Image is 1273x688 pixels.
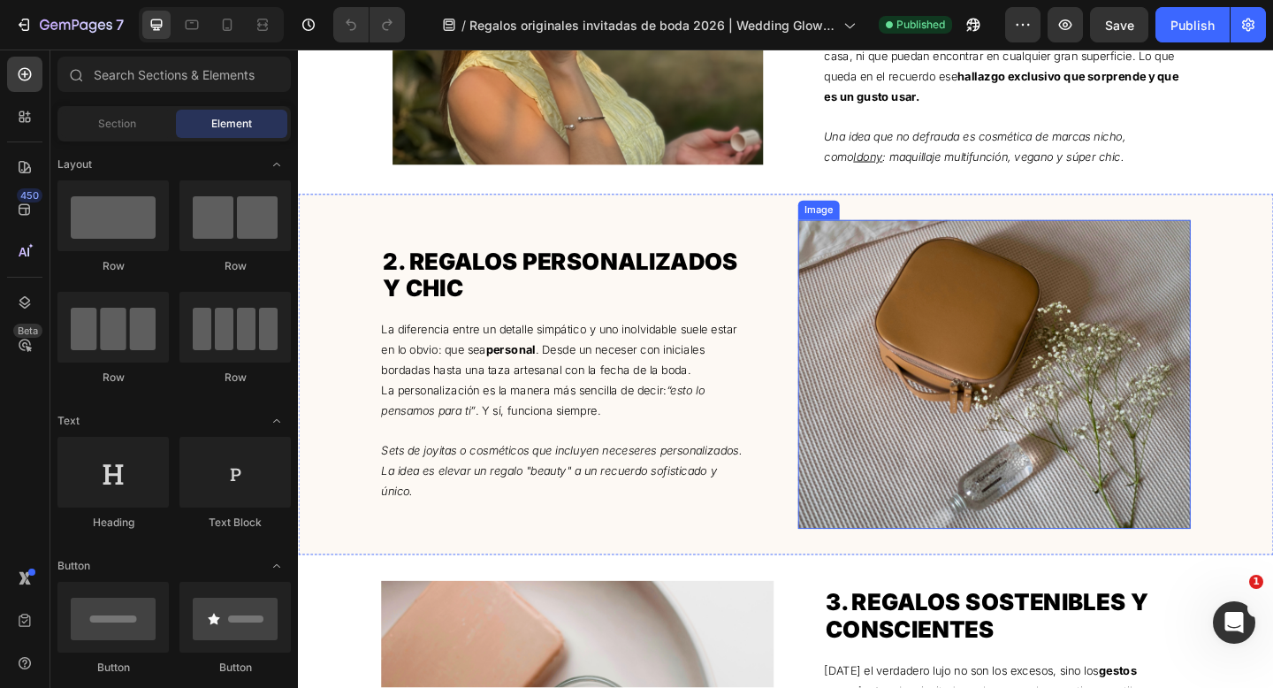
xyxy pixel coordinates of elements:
span: La diferencia entre un detalle simpático y uno inolvidable suele estar en lo obvio: que sea . Des... [90,297,477,356]
span: Toggle open [263,552,291,580]
span: Element [211,116,252,132]
strong: personal [204,319,258,334]
div: Row [179,258,291,274]
button: 7 [7,7,132,42]
button: Publish [1155,7,1230,42]
div: Row [179,370,291,386]
iframe: Design area [298,50,1273,688]
u: Idony [604,109,636,124]
div: Beta [13,324,42,338]
span: Save [1105,18,1134,33]
div: Undo/Redo [333,7,405,42]
div: Button [57,660,169,676]
span: / [461,16,466,34]
i: Una idea que no defrauda es cosmética de marcas nicho, como [572,87,900,124]
i: : maquillaje multifunción, vegano y súper chic. [636,109,898,124]
div: Heading [57,515,169,531]
div: Publish [1170,16,1215,34]
input: Search Sections & Elements [57,57,291,92]
div: Row [57,258,169,274]
h2: 3. REGALOS SOSTENIBLES Y CONSCIENTES [572,585,971,648]
span: Text [57,413,80,429]
span: Toggle open [263,407,291,435]
div: Image [547,167,585,183]
div: Row [57,370,169,386]
i: Sets de joyitas o cosméticos que incluyen neceseres personalizados. La idea es elevar un regalo "... [90,429,483,488]
div: 450 [17,188,42,203]
button: Save [1090,7,1148,42]
p: 7 [116,14,124,35]
i: “esto lo pensamos para ti” [90,363,442,401]
div: Button [179,660,291,676]
span: La personalización es la manera más sencilla de decir: . Y sí, funciona siempre. [90,363,442,401]
span: Toggle open [263,150,291,179]
span: Section [98,116,136,132]
div: Text Block [179,515,291,531]
iframe: Intercom live chat [1213,601,1255,644]
span: Button [57,558,90,574]
img: Neceser exclusivo y flores como regalo original para invitadas de boda [544,186,971,522]
span: Layout [57,157,92,172]
a: Idony [604,107,636,125]
span: Regalos originales invitadas de boda 2026 | Wedding Glow Icons by [PERSON_NAME] [469,16,836,34]
span: 1 [1249,575,1263,589]
span: Published [896,17,945,33]
h2: 2. REGALOS PERSONALIZADOS Y CHIC [90,215,489,278]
